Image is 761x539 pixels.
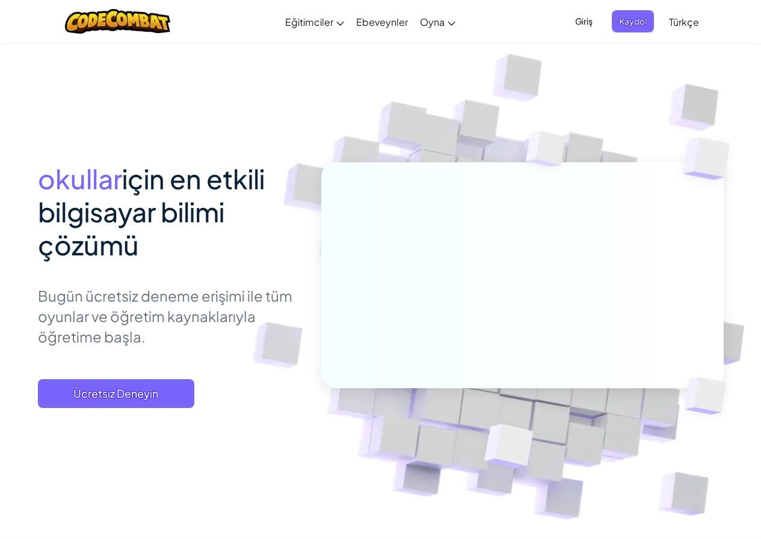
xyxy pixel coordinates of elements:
span: Türkçe [669,16,699,28]
img: Overlap cubes [503,108,590,197]
a: Eğitimciler [279,5,350,38]
span: Eğitimciler [285,16,333,28]
img: Overlap cubes [664,352,754,440]
img: Overlap cubes [454,398,562,498]
a: Oyna [414,5,461,38]
a: Türkçe [663,5,705,38]
button: Giriş [568,10,600,32]
a: Ebeveynler [350,5,414,38]
span: okullar [38,162,122,195]
button: Ücretsiz Deneyin [38,379,194,408]
img: CodeCombat logo [65,9,170,34]
span: için en etkili bilgisayar bilimi çözümü [38,162,265,261]
button: Kaydol [612,10,654,32]
span: Oyna [420,16,445,28]
p: Bugün ücretsiz deneme erişimi ile tüm oyunlar ve öğretim kaynaklarıyla öğretime başla. [38,285,303,347]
